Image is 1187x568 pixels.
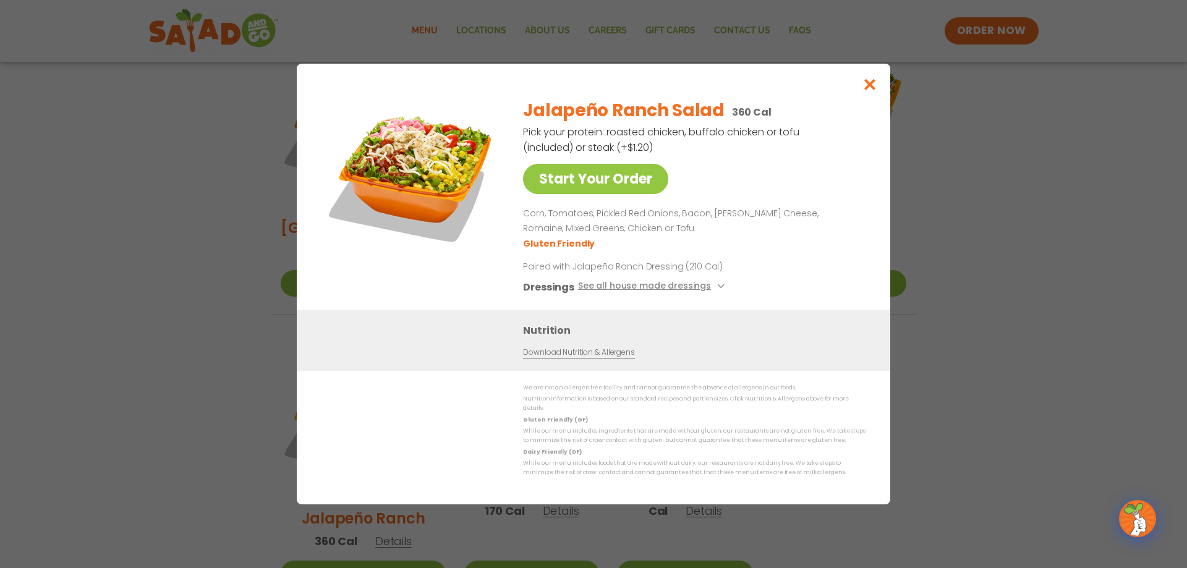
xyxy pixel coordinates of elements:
p: Nutrition information is based on our standard recipes and portion sizes. Click Nutrition & Aller... [523,394,866,413]
a: Download Nutrition & Allergens [523,347,634,358]
p: While our menu includes foods that are made without dairy, our restaurants are not dairy free. We... [523,459,866,478]
strong: Gluten Friendly (GF) [523,416,587,423]
button: Close modal [850,64,890,105]
p: 360 Cal [732,104,772,120]
p: While our menu includes ingredients that are made without gluten, our restaurants are not gluten ... [523,426,866,446]
h2: Jalapeño Ranch Salad [523,98,724,124]
p: Paired with Jalapeño Ranch Dressing (210 Cal) [523,260,752,273]
p: Pick your protein: roasted chicken, buffalo chicken or tofu (included) or steak (+$1.20) [523,124,801,155]
p: Corn, Tomatoes, Pickled Red Onions, Bacon, [PERSON_NAME] Cheese, Romaine, Mixed Greens, Chicken o... [523,206,861,236]
button: See all house made dressings [578,279,728,295]
li: Gluten Friendly [523,237,597,250]
h3: Dressings [523,279,574,295]
h3: Nutrition [523,323,872,338]
strong: Dairy Friendly (DF) [523,448,581,456]
img: Featured product photo for Jalapeño Ranch Salad [325,88,498,261]
img: wpChatIcon [1120,501,1155,536]
a: Start Your Order [523,164,668,194]
p: We are not an allergen free facility and cannot guarantee the absence of allergens in our foods. [523,383,866,392]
